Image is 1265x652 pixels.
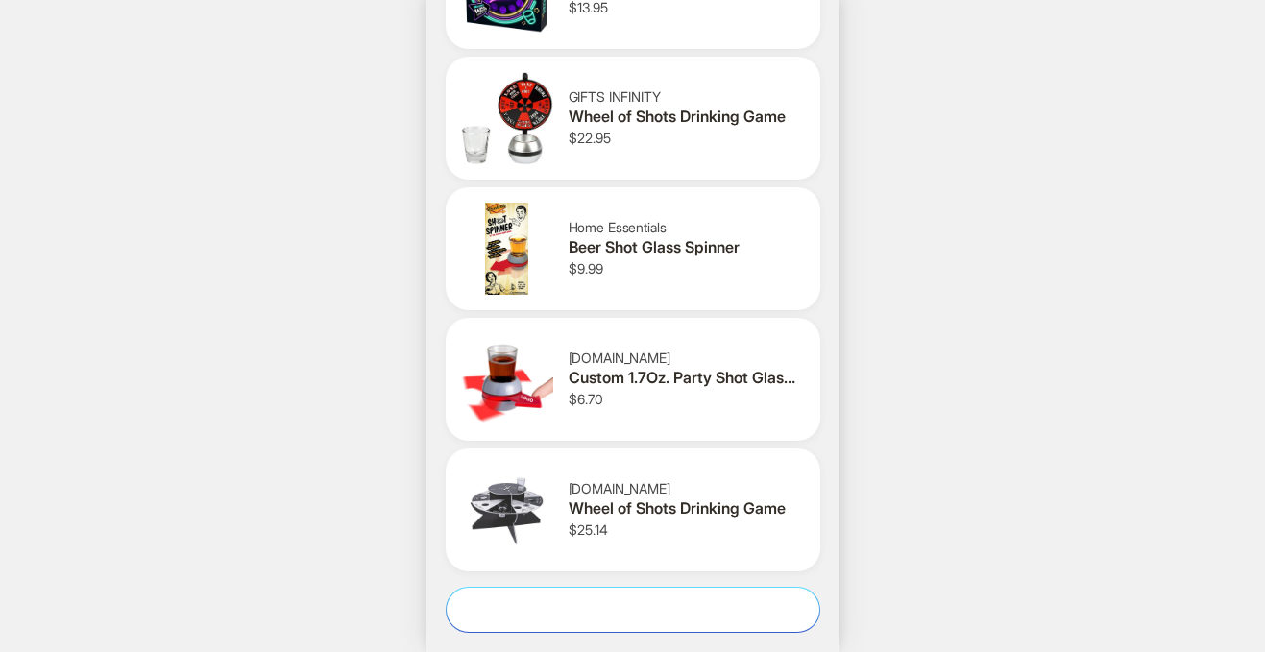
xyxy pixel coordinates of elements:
img: Wheel of Shots Drinking Game [461,464,553,556]
div: Wheel of Shots Drinking GameGIFTS INFINITYWheel of Shots Drinking Game$22.95 [446,57,820,180]
img: Beer Shot Glass Spinner [461,203,553,295]
div: Home Essentials [569,219,797,236]
img: Wheel of Shots Drinking Game [461,72,553,164]
div: Beer Shot Glass Spinner [569,237,797,257]
div: [DOMAIN_NAME] [569,350,797,367]
div: Custom 1.7Oz. Party Shot Glass Spinner Wheel Drinking Game[DOMAIN_NAME]Custom 1.7Oz. Party Shot G... [446,318,820,441]
div: GIFTS INFINITY [569,88,797,106]
span: $25.14 [569,521,608,538]
div: Wheel of Shots Drinking Game[DOMAIN_NAME]Wheel of Shots Drinking Game$25.14 [446,448,820,571]
div: Wheel of Shots Drinking Game [569,107,797,127]
div: Wheel of Shots Drinking Game [569,498,797,519]
span: $6.70 [569,391,603,407]
div: Beer Shot Glass SpinnerHome EssentialsBeer Shot Glass Spinner$9.99 [446,187,820,310]
span: $9.99 [569,260,603,277]
span: $22.95 [569,130,611,146]
img: Custom 1.7Oz. Party Shot Glass Spinner Wheel Drinking Game [461,333,553,425]
div: Custom 1.7Oz. Party Shot Glass Spinner Wheel Drinking Game [569,368,797,388]
div: [DOMAIN_NAME] [569,480,797,497]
